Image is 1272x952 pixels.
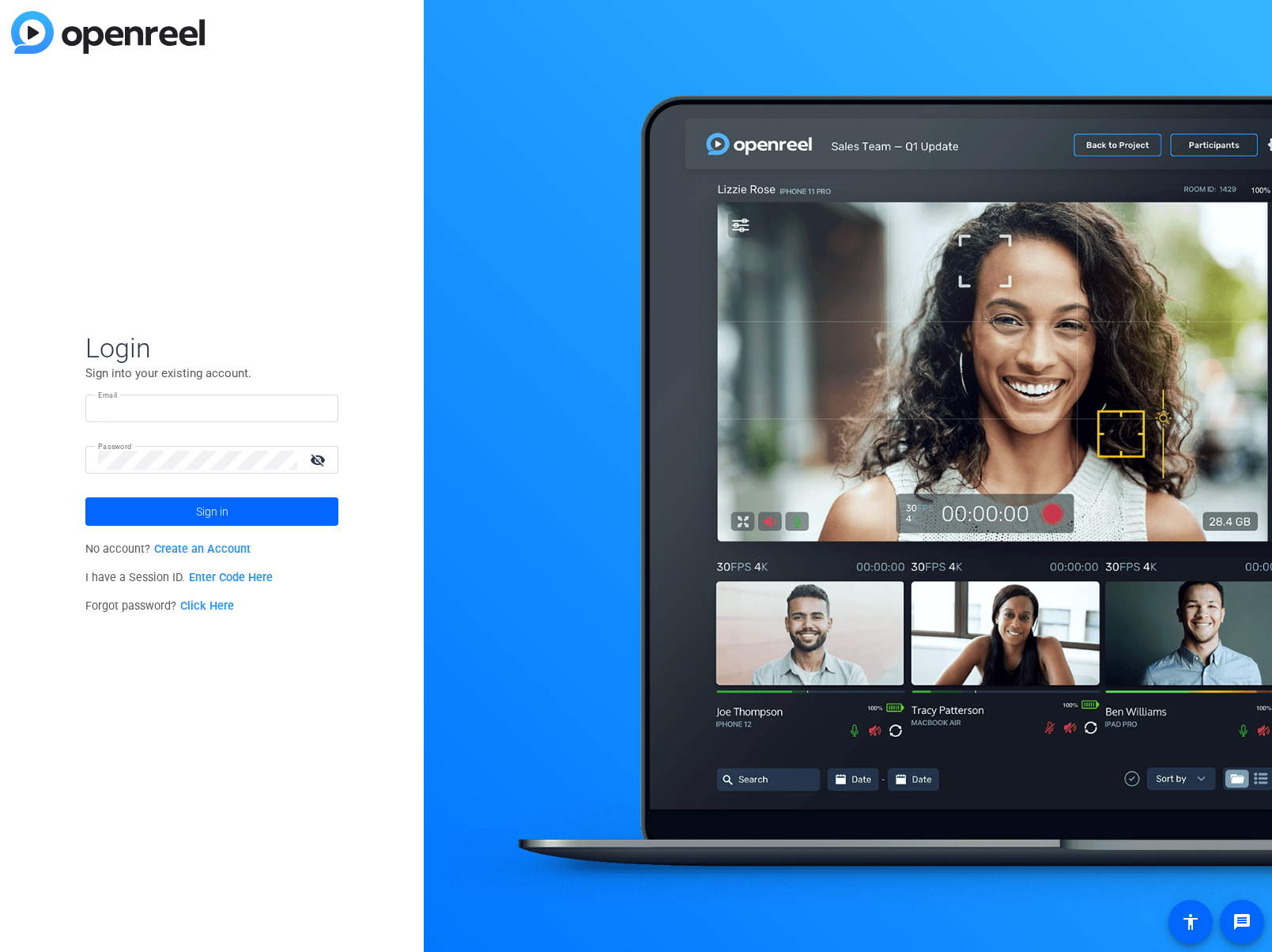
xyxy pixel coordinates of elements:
[98,399,326,418] input: Enter Email Address
[196,492,228,531] span: Sign in
[154,542,251,556] a: Create an Account
[11,11,205,54] img: blue-gradient.svg
[1232,912,1251,931] mat-icon: message
[85,542,251,556] span: No account?
[300,448,338,471] mat-icon: visibility_off
[189,571,273,584] a: Enter Code Here
[98,391,118,399] mat-label: Email
[98,442,132,451] mat-label: Password
[85,331,338,365] span: Login
[85,599,234,613] span: Forgot password?
[85,497,338,526] button: Sign in
[180,599,234,613] a: Click Here
[85,365,338,382] p: Sign into your existing account.
[1181,912,1200,931] mat-icon: accessibility
[85,571,273,584] span: I have a Session ID.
